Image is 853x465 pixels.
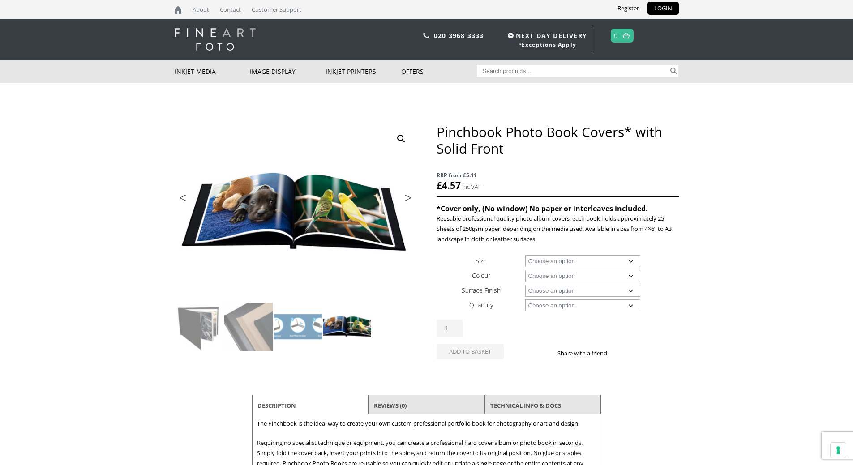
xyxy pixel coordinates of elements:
img: email sharing button [639,350,647,357]
a: 020 3968 3333 [434,31,484,40]
bdi: 4.57 [437,179,461,192]
img: Pinchbook Photo Book Covers* with Solid Front - Image 8 [323,352,371,400]
input: Product quantity [437,320,463,337]
a: TECHNICAL INFO & DOCS [490,397,561,414]
button: Search [669,65,679,77]
a: Register [611,2,646,15]
img: logo-white.svg [175,28,256,51]
a: 0 [614,29,618,42]
input: Search products… [477,65,669,77]
a: Image Display [250,60,326,83]
img: Pinchbook Photo Book Covers* with Solid Front - Image 3 [274,303,322,351]
p: The Pinchbook is the ideal way to create your own custom professional portfolio book for photogra... [257,418,596,429]
a: Description [257,397,296,414]
a: Inkjet Printers [326,60,401,83]
img: Pinchbook Photo Book Covers* with Solid Front - Image 4 [323,303,371,351]
label: Size [476,256,487,265]
span: RRP from £5.11 [437,170,678,180]
a: Inkjet Media [175,60,250,83]
a: Exceptions Apply [522,41,576,48]
a: LOGIN [647,2,679,15]
button: Your consent preferences for tracking technologies [831,443,846,458]
img: facebook sharing button [618,350,625,357]
label: Quantity [469,301,493,309]
img: Pinchbook Photo Book Covers* with Solid Front [175,303,223,351]
h4: *Cover only, (No window) No paper or interleaves included. [437,204,678,213]
img: Pinchbook Photo Book Covers* with Solid Front - Image 6 [224,352,273,400]
img: time.svg [508,33,514,38]
h1: Pinchbook Photo Book Covers* with Solid Front [437,124,678,157]
button: Add to basket [437,344,504,359]
a: Reviews (0) [374,397,407,414]
p: Reusable professional quality photo album covers, each book holds approximately 25 Sheets of 250g... [437,213,678,244]
label: Surface Finish [462,286,501,294]
img: Pinchbook Photo Book Covers* with Solid Front - Image 7 [274,352,322,400]
img: Pinchbook Photo Book Covers* with Solid Front - Image 5 [175,352,223,400]
p: Share with a friend [557,348,618,358]
span: £ [437,179,442,192]
a: Offers [401,60,477,83]
img: twitter sharing button [629,350,636,357]
a: View full-screen image gallery [393,131,409,147]
img: Pinchbook Photo Book Covers* with Solid Front - Image 2 [224,303,273,351]
label: Colour [472,271,490,280]
img: basket.svg [623,33,630,38]
img: phone.svg [423,33,429,38]
span: NEXT DAY DELIVERY [506,30,587,41]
